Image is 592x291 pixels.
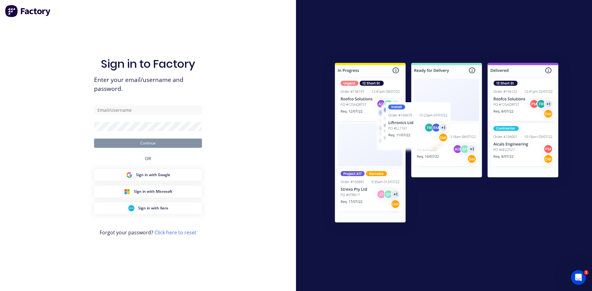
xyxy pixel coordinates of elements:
button: Xero Sign inSign in with Xero [94,202,202,214]
iframe: Intercom live chat [571,270,586,285]
span: Sign in with Google [136,172,170,178]
img: Microsoft Sign in [124,188,130,195]
img: Sign in [321,51,572,237]
span: Sign in with Microsoft [134,189,172,194]
button: Microsoft Sign inSign in with Microsoft [94,186,202,197]
img: Xero Sign in [128,205,134,211]
img: Factory [5,5,51,17]
span: Forgot your password? [100,229,196,236]
span: Enter your email/username and password. [94,75,202,93]
h1: Sign in to Factory [101,57,195,71]
button: Google Sign inSign in with Google [94,169,202,181]
img: Google Sign in [126,172,132,178]
button: Continue [94,139,202,148]
span: 1 [584,270,589,275]
a: Click here to reset [154,229,196,236]
span: Sign in with Xero [138,205,168,211]
div: OR [145,148,151,169]
input: Email/Username [94,105,202,115]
